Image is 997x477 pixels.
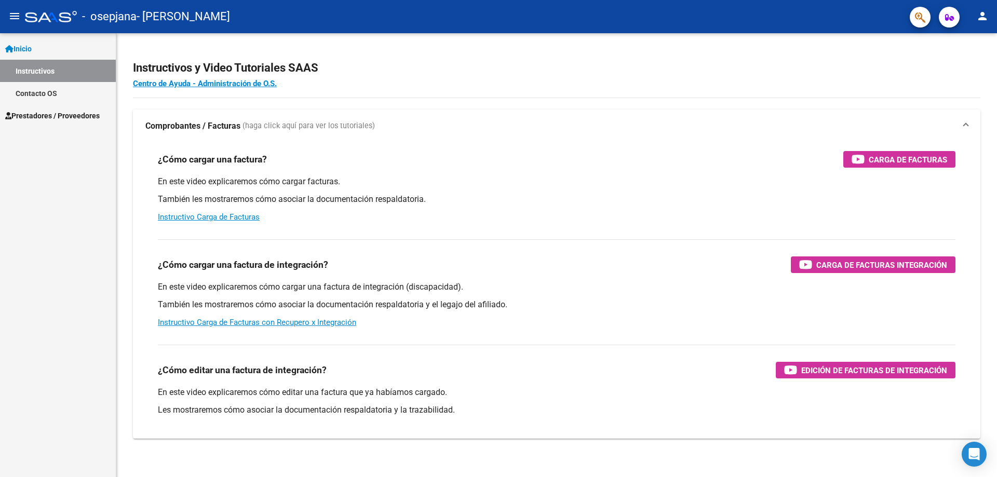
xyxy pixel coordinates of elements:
[158,194,955,205] p: También les mostraremos cómo asociar la documentación respaldatoria.
[976,10,989,22] mat-icon: person
[242,120,375,132] span: (haga click aquí para ver los tutoriales)
[133,110,980,143] mat-expansion-panel-header: Comprobantes / Facturas (haga click aquí para ver los tutoriales)
[158,299,955,310] p: También les mostraremos cómo asociar la documentación respaldatoria y el legajo del afiliado.
[801,364,947,377] span: Edición de Facturas de integración
[869,153,947,166] span: Carga de Facturas
[816,258,947,271] span: Carga de Facturas Integración
[82,5,137,28] span: - osepjana
[158,212,260,222] a: Instructivo Carga de Facturas
[158,257,328,272] h3: ¿Cómo cargar una factura de integración?
[158,404,955,416] p: Les mostraremos cómo asociar la documentación respaldatoria y la trazabilidad.
[158,363,327,377] h3: ¿Cómo editar una factura de integración?
[158,152,267,167] h3: ¿Cómo cargar una factura?
[133,79,277,88] a: Centro de Ayuda - Administración de O.S.
[8,10,21,22] mat-icon: menu
[5,43,32,54] span: Inicio
[133,143,980,439] div: Comprobantes / Facturas (haga click aquí para ver los tutoriales)
[776,362,955,378] button: Edición de Facturas de integración
[158,387,955,398] p: En este video explicaremos cómo editar una factura que ya habíamos cargado.
[5,110,100,121] span: Prestadores / Proveedores
[791,256,955,273] button: Carga de Facturas Integración
[158,176,955,187] p: En este video explicaremos cómo cargar facturas.
[843,151,955,168] button: Carga de Facturas
[158,318,356,327] a: Instructivo Carga de Facturas con Recupero x Integración
[137,5,230,28] span: - [PERSON_NAME]
[133,58,980,78] h2: Instructivos y Video Tutoriales SAAS
[962,442,987,467] div: Open Intercom Messenger
[158,281,955,293] p: En este video explicaremos cómo cargar una factura de integración (discapacidad).
[145,120,240,132] strong: Comprobantes / Facturas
